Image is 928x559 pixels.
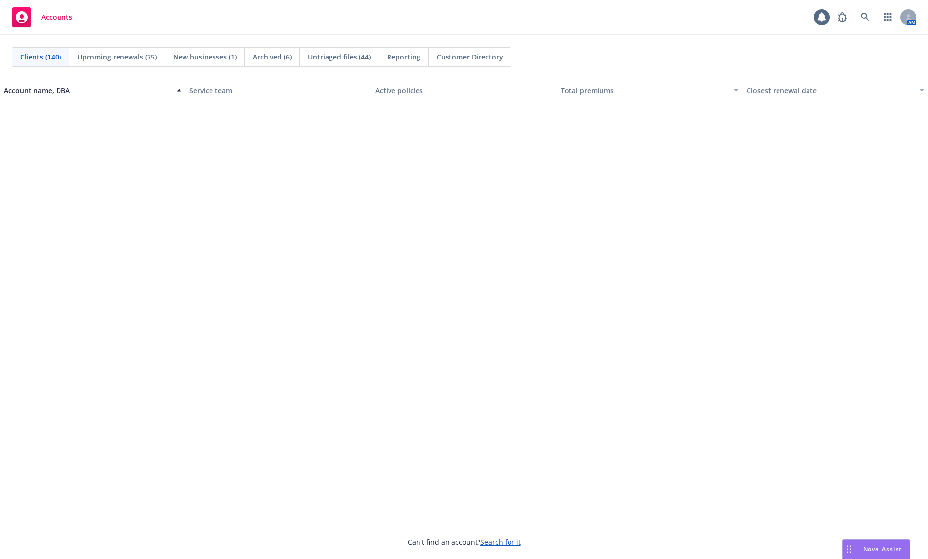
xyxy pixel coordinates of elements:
span: Upcoming renewals (75) [77,52,157,62]
button: Service team [185,79,371,102]
span: Accounts [41,13,72,21]
span: Reporting [387,52,420,62]
button: Total premiums [557,79,742,102]
a: Report a Bug [833,7,852,27]
span: Customer Directory [437,52,503,62]
button: Closest renewal date [743,79,928,102]
span: Can't find an account? [408,537,521,547]
a: Search for it [480,537,521,547]
span: Clients (140) [20,52,61,62]
a: Accounts [8,3,76,31]
div: Total premiums [561,86,727,96]
div: Closest renewal date [747,86,913,96]
a: Switch app [878,7,898,27]
button: Nova Assist [842,539,910,559]
div: Active policies [375,86,553,96]
div: Service team [189,86,367,96]
span: Nova Assist [863,545,902,553]
a: Search [855,7,875,27]
span: Untriaged files (44) [308,52,371,62]
div: Account name, DBA [4,86,171,96]
button: Active policies [371,79,557,102]
span: Archived (6) [253,52,292,62]
span: New businesses (1) [173,52,237,62]
div: Drag to move [843,540,855,559]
